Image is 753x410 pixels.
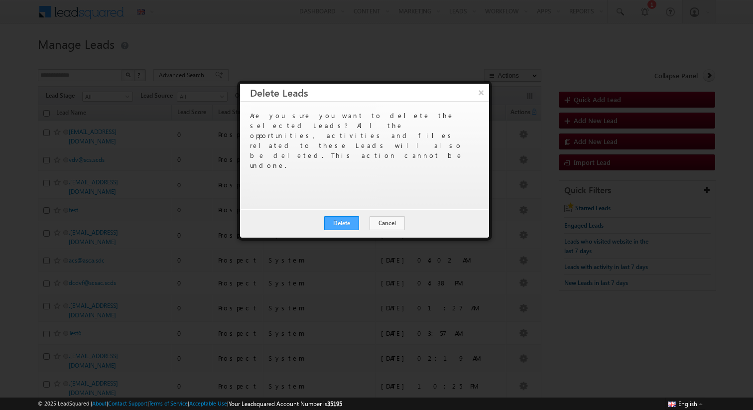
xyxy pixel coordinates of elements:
[229,400,342,408] span: Your Leadsquared Account Number is
[324,216,359,230] button: Delete
[92,400,107,407] a: About
[149,400,188,407] a: Terms of Service
[678,400,697,408] span: English
[189,400,227,407] a: Acceptable Use
[250,111,477,170] div: Are you sure you want to delete the selected Leads? All the opportunities, activities and files r...
[665,398,705,410] button: English
[108,400,147,407] a: Contact Support
[473,84,489,101] button: ×
[370,216,405,230] button: Cancel
[38,399,342,409] span: © 2025 LeadSquared | | | | |
[327,400,342,408] span: 35195
[250,84,489,101] h3: Delete Leads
